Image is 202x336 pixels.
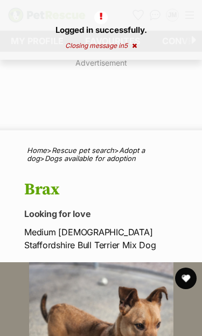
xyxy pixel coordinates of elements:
p: Looking for love [24,206,189,221]
p: Medium [DEMOGRAPHIC_DATA] Staffordshire Bull Terrier Mix Dog [24,226,189,251]
button: favourite [175,268,197,289]
a: Adopt a dog [27,146,145,163]
span: 5 [124,41,128,50]
a: Dogs available for adoption [45,154,136,163]
h1: Brax [24,179,189,201]
div: Closing message in [11,42,191,50]
a: Rescue pet search [52,146,114,155]
a: Home [27,146,47,155]
p: Logged in successfully. [11,11,191,37]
